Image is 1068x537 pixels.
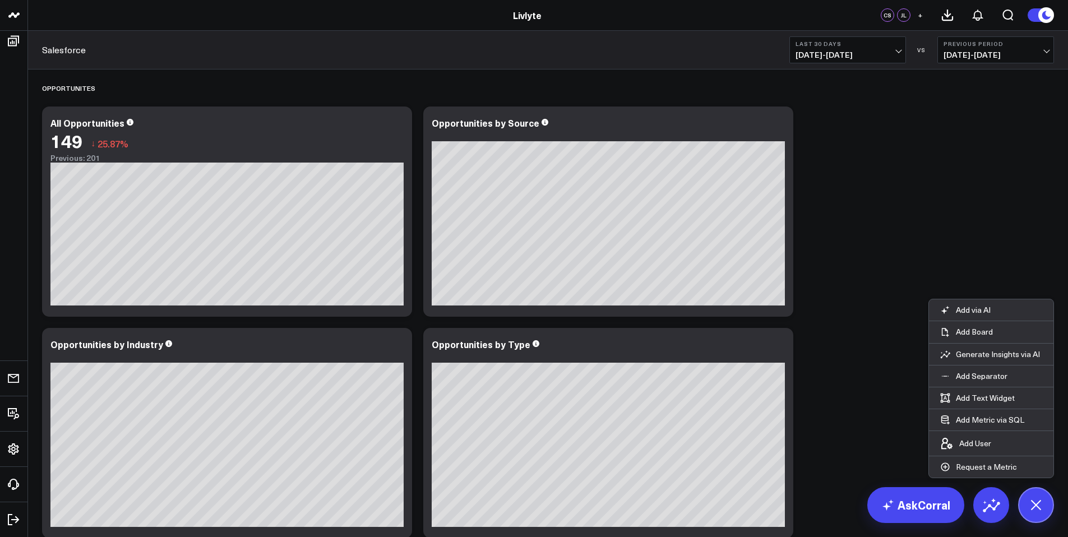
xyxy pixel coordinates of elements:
[929,344,1051,365] button: Generate Insights via AI
[789,36,906,63] button: Last 30 Days[DATE]-[DATE]
[796,50,900,59] span: [DATE] - [DATE]
[867,487,964,523] a: AskCorral
[918,11,923,19] span: +
[42,44,86,56] a: Salesforce
[98,137,128,150] span: 25.87%
[956,349,1040,359] p: Generate Insights via AI
[937,36,1054,63] button: Previous Period[DATE]-[DATE]
[956,371,1007,381] p: Add Separator
[959,438,991,448] p: Add User
[929,387,1026,409] button: Add Text Widget
[513,9,542,21] a: Livlyte
[432,338,530,350] div: Opportunities by Type
[912,47,932,53] div: VS
[91,136,95,151] span: ↓
[50,117,124,129] div: All Opportunities
[432,117,539,129] div: Opportunities by Source
[929,409,1035,430] button: Add Metric via SQL
[50,338,163,350] div: Opportunities by Industry
[929,365,1019,387] button: Add Separator
[897,8,910,22] div: JL
[881,8,894,22] div: CS
[50,131,82,151] div: 149
[929,456,1028,478] button: Request a Metric
[796,40,900,47] b: Last 30 Days
[50,154,404,163] div: Previous: 201
[956,462,1017,472] p: Request a Metric
[944,50,1048,59] span: [DATE] - [DATE]
[929,321,1004,343] button: Add Board
[929,299,1002,321] button: Add via AI
[956,305,991,315] p: Add via AI
[913,8,927,22] button: +
[944,40,1048,47] b: Previous Period
[929,431,1002,456] button: Add User
[42,75,95,101] div: Opportunites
